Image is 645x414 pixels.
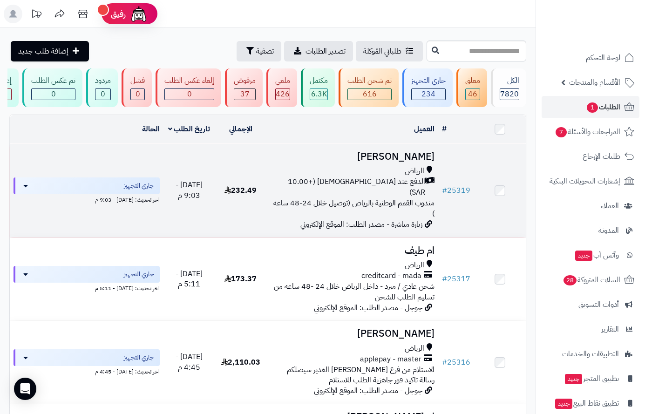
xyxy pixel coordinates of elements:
[586,51,620,64] span: لوحة التحكم
[363,46,401,57] span: طلباتي المُوكلة
[360,354,421,365] span: applepay - master
[129,5,148,23] img: ai-face.png
[565,374,582,384] span: جديد
[224,273,257,285] span: 173.37
[256,46,274,57] span: تصفية
[120,68,154,107] a: فشل 0
[310,89,327,100] div: 6271
[168,123,210,135] a: تاريخ الطلب
[337,68,401,107] a: تم شحن الطلب 616
[442,357,447,368] span: #
[542,195,639,217] a: العملاء
[229,123,252,135] a: الإجمالي
[564,372,619,385] span: تطبيق المتجر
[95,75,111,86] div: مردود
[274,281,435,303] span: شحن عادي / مبرد - داخل الرياض خلال 24 -48 ساعه من تسليم الطلب للشحن
[25,5,48,26] a: تحديثات المنصة
[314,302,422,313] span: جوجل - مصدر الطلب: الموقع الإلكتروني
[575,251,592,261] span: جديد
[101,88,105,100] span: 0
[542,96,639,118] a: الطلبات1
[14,378,36,400] div: Open Intercom Messenger
[550,175,620,188] span: إشعارات التحويلات البنكية
[142,123,160,135] a: الحالة
[601,323,619,336] span: التقارير
[240,88,250,100] span: 37
[564,275,577,286] span: 28
[412,89,445,100] div: 234
[287,364,435,386] span: الاستلام من فرع [PERSON_NAME] الغدير سيصلكم رسالة تاكيد فور جاهزية الطلب للاستلام
[237,41,281,61] button: تصفية
[270,328,435,339] h3: [PERSON_NAME]
[275,75,290,86] div: ملغي
[555,125,620,138] span: المراجعات والأسئلة
[111,8,126,20] span: رفيق
[563,273,620,286] span: السلات المتروكة
[51,88,56,100] span: 0
[569,76,620,89] span: الأقسام والمنتجات
[223,68,265,107] a: مرفوض 37
[587,102,598,113] span: 1
[455,68,489,107] a: معلق 46
[310,75,328,86] div: مكتمل
[421,88,435,100] span: 234
[578,298,619,311] span: أدوات التسويق
[276,88,290,100] span: 426
[311,88,327,100] span: 6.3K
[442,273,447,285] span: #
[136,88,140,100] span: 0
[130,75,145,86] div: فشل
[542,293,639,316] a: أدوات التسويق
[442,185,470,196] a: #25319
[154,68,223,107] a: إلغاء عكس الطلب 0
[124,353,154,362] span: جاري التجهيز
[542,47,639,69] a: لوحة التحكم
[164,75,214,86] div: إلغاء عكس الطلب
[442,123,447,135] a: #
[542,318,639,340] a: التقارير
[11,41,89,61] a: إضافة طلب جديد
[306,46,346,57] span: تصدير الطلبات
[124,181,154,190] span: جاري التجهيز
[442,273,470,285] a: #25317
[176,179,203,201] span: [DATE] - 9:03 م
[273,197,435,219] span: مندوب القمم الوطنية بالرياض (توصيل خلال 24-48 ساعه )
[542,219,639,242] a: المدونة
[500,75,519,86] div: الكل
[361,271,421,281] span: creditcard - mada
[270,176,425,198] span: الدفع عند [DEMOGRAPHIC_DATA] (+10.00 SAR)
[221,357,260,368] span: 2,110.03
[234,89,255,100] div: 37
[14,366,160,376] div: اخر تحديث: [DATE] - 4:45 م
[542,367,639,390] a: تطبيق المتجرجديد
[14,194,160,204] div: اخر تحديث: [DATE] - 9:03 م
[18,46,68,57] span: إضافة طلب جديد
[500,88,519,100] span: 7820
[442,185,447,196] span: #
[542,244,639,266] a: وآتس آبجديد
[562,347,619,360] span: التطبيقات والخدمات
[554,397,619,410] span: تطبيق نقاط البيع
[598,224,619,237] span: المدونة
[466,89,480,100] div: 46
[347,75,392,86] div: تم شحن الطلب
[405,260,424,271] span: الرياض
[442,357,470,368] a: #25316
[270,245,435,256] h3: ام طيف
[489,68,528,107] a: الكل7820
[32,89,75,100] div: 0
[411,75,446,86] div: جاري التجهيز
[300,219,422,230] span: زيارة مباشرة - مصدر الطلب: الموقع الإلكتروني
[20,68,84,107] a: تم عكس الطلب 0
[299,68,337,107] a: مكتمل 6.3K
[284,41,353,61] a: تصدير الطلبات
[356,41,423,61] a: طلباتي المُوكلة
[176,268,203,290] span: [DATE] - 5:11 م
[414,123,435,135] a: العميل
[176,351,203,373] span: [DATE] - 4:45 م
[314,385,422,396] span: جوجل - مصدر الطلب: الموقع الإلكتروني
[31,75,75,86] div: تم عكس الطلب
[542,121,639,143] a: المراجعات والأسئلة7
[556,127,567,138] span: 7
[586,101,620,114] span: الطلبات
